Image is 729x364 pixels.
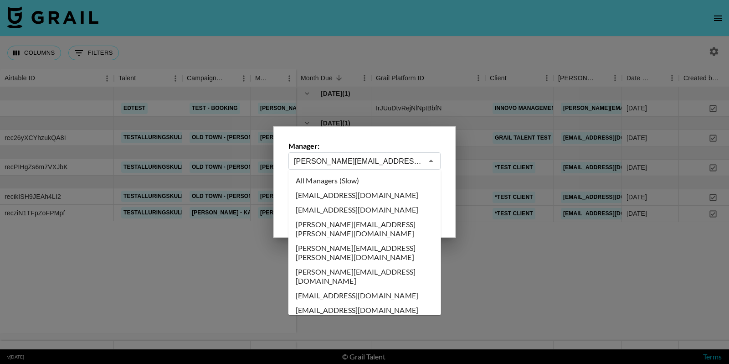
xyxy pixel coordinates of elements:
li: [EMAIL_ADDRESS][DOMAIN_NAME] [288,288,441,303]
li: [PERSON_NAME][EMAIL_ADDRESS][PERSON_NAME][DOMAIN_NAME] [288,217,441,241]
li: All Managers (Slow) [288,173,441,188]
li: [PERSON_NAME][EMAIL_ADDRESS][PERSON_NAME][DOMAIN_NAME] [288,241,441,265]
li: [EMAIL_ADDRESS][DOMAIN_NAME] [288,203,441,217]
li: [EMAIL_ADDRESS][DOMAIN_NAME] [288,303,441,317]
label: Manager: [288,141,441,151]
li: [EMAIL_ADDRESS][DOMAIN_NAME] [288,188,441,203]
li: [PERSON_NAME][EMAIL_ADDRESS][DOMAIN_NAME] [288,265,441,288]
button: Close [425,155,437,167]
